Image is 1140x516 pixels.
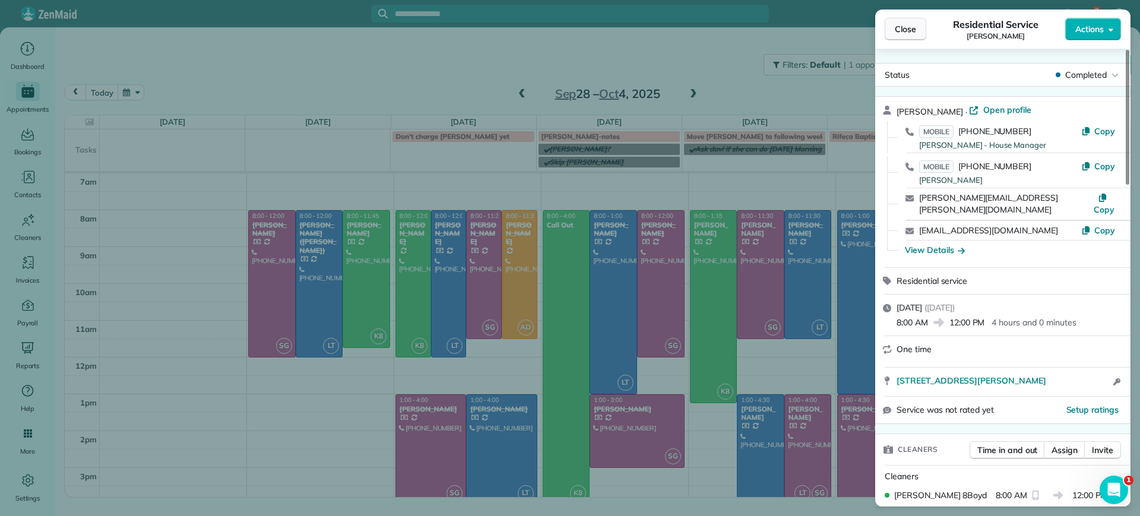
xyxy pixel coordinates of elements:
[897,375,1046,387] span: [STREET_ADDRESS][PERSON_NAME]
[1094,225,1115,236] span: Copy
[992,316,1076,328] p: 4 hours and 0 minutes
[1081,224,1115,236] button: Copy
[949,316,985,328] span: 12:00 PM
[885,69,910,80] span: Status
[919,125,1031,137] a: MOBILE[PHONE_NUMBER]
[1093,192,1115,216] button: Copy
[897,404,994,416] span: Service was not rated yet
[1066,404,1119,415] span: Setup ratings
[967,31,1025,41] span: [PERSON_NAME]
[897,316,928,328] span: 8:00 AM
[885,18,926,40] button: Close
[1075,23,1104,35] span: Actions
[970,441,1045,459] button: Time in and out
[894,489,987,501] span: [PERSON_NAME] 8Boyd
[919,192,1058,216] a: [PERSON_NAME][EMAIL_ADDRESS][PERSON_NAME][DOMAIN_NAME]
[983,104,1031,116] span: Open profile
[1052,444,1078,456] span: Assign
[1066,404,1119,416] button: Setup ratings
[919,140,1081,151] div: [PERSON_NAME] - House Manager
[897,375,1110,387] a: [STREET_ADDRESS][PERSON_NAME]
[958,161,1031,172] span: [PHONE_NUMBER]
[905,244,965,256] button: View Details
[1084,441,1121,459] button: Invite
[919,125,954,138] span: MOBILE
[1065,69,1107,81] span: Completed
[895,23,916,35] span: Close
[919,160,954,173] span: MOBILE
[1110,375,1123,389] button: Open access information
[996,489,1027,501] span: 8:00 AM
[897,302,922,313] span: [DATE]
[1094,126,1115,137] span: Copy
[1094,204,1114,215] span: Copy
[919,160,1031,172] a: MOBILE[PHONE_NUMBER]
[897,106,963,117] span: [PERSON_NAME]
[1081,160,1115,172] button: Copy
[897,276,967,286] span: Residential service
[919,225,1058,236] a: [EMAIL_ADDRESS][DOMAIN_NAME]
[898,444,938,455] span: Cleaners
[969,104,1031,116] a: Open profile
[1044,441,1085,459] button: Assign
[919,175,1081,186] div: [PERSON_NAME]
[1094,161,1115,172] span: Copy
[1081,125,1115,137] button: Copy
[958,126,1031,137] span: [PHONE_NUMBER]
[897,344,932,354] span: One time
[963,107,970,116] span: ·
[1092,444,1113,456] span: Invite
[1100,476,1128,504] iframe: Intercom live chat
[924,302,955,313] span: ( [DATE] )
[1072,489,1108,501] span: 12:00 PM
[1124,476,1133,485] span: 1
[953,17,1038,31] span: Residential Service
[977,444,1037,456] span: Time in and out
[885,471,919,482] span: Cleaners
